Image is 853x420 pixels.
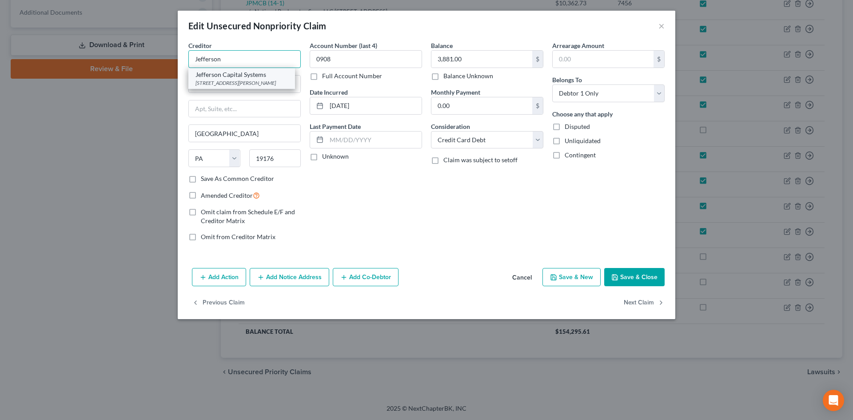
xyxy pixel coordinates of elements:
div: $ [532,97,543,114]
span: Contingent [565,151,596,159]
input: Enter city... [189,125,300,142]
div: Open Intercom Messenger [823,390,844,411]
div: [STREET_ADDRESS][PERSON_NAME] [195,79,288,87]
label: Account Number (last 4) [310,41,377,50]
button: Cancel [505,269,539,287]
input: Search creditor by name... [188,50,301,68]
div: Edit Unsecured Nonpriority Claim [188,20,327,32]
label: Save As Common Creditor [201,174,274,183]
div: $ [654,51,664,68]
span: Disputed [565,123,590,130]
span: Unliquidated [565,137,601,144]
button: × [658,20,665,31]
button: Save & New [542,268,601,287]
input: 0.00 [553,51,654,68]
button: Add Notice Address [250,268,329,287]
div: Jefferson Capital Systems [195,70,288,79]
label: Balance Unknown [443,72,493,80]
div: $ [532,51,543,68]
label: Choose any that apply [552,109,613,119]
label: Date Incurred [310,88,348,97]
label: Consideration [431,122,470,131]
span: Creditor [188,42,212,49]
input: Enter zip... [249,149,301,167]
span: Omit from Creditor Matrix [201,233,275,240]
input: 0.00 [431,97,532,114]
span: Belongs To [552,76,582,84]
label: Balance [431,41,453,50]
span: Claim was subject to setoff [443,156,518,164]
input: Apt, Suite, etc... [189,100,300,117]
button: Save & Close [604,268,665,287]
button: Next Claim [624,293,665,312]
input: MM/DD/YYYY [327,97,422,114]
label: Unknown [322,152,349,161]
input: MM/DD/YYYY [327,132,422,148]
button: Previous Claim [192,293,245,312]
span: Amended Creditor [201,192,253,199]
input: XXXX [310,50,422,68]
label: Arrearage Amount [552,41,604,50]
label: Last Payment Date [310,122,361,131]
span: Omit claim from Schedule E/F and Creditor Matrix [201,208,295,224]
input: 0.00 [431,51,532,68]
label: Monthly Payment [431,88,480,97]
label: Full Account Number [322,72,382,80]
button: Add Co-Debtor [333,268,399,287]
button: Add Action [192,268,246,287]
